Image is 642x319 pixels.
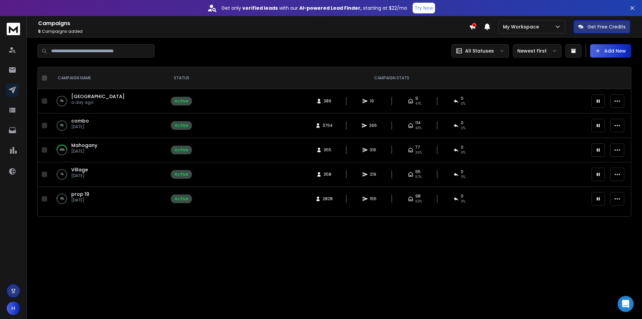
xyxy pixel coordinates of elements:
span: 316 [370,147,377,153]
td: 48%Mahogany[DATE] [50,138,167,162]
p: a day ago [71,100,125,105]
span: 3754 [323,123,333,128]
h1: Campaigns [38,19,469,27]
span: 389 [324,98,331,104]
span: 77 [415,145,420,150]
span: 266 [369,123,377,128]
span: 0 % [461,174,465,180]
div: Active [175,98,188,104]
span: 9 [415,96,418,101]
a: [GEOGRAPHIC_DATA] [71,93,125,100]
span: 98 [415,193,421,199]
span: 65 [415,169,421,174]
span: 63 % [415,199,422,204]
p: [DATE] [71,197,89,203]
p: 0 % [60,122,64,129]
p: Campaigns added [38,29,469,34]
span: 0 % [461,199,465,204]
span: 0 [461,120,463,126]
th: CAMPAIGN NAME [50,67,167,89]
a: Mahogany [71,142,97,149]
p: Get only with our starting at $22/mo [221,5,407,11]
button: H [7,302,20,315]
td: 1%Village[DATE] [50,162,167,187]
button: Try Now [413,3,435,13]
span: 0 % [461,101,465,106]
td: 0%combo[DATE] [50,113,167,138]
p: 0 % [60,98,64,104]
span: 0 [461,145,463,150]
span: 0 % [461,150,465,155]
p: All Statuses [465,48,494,54]
span: 358 [324,172,331,177]
span: 355 [324,147,331,153]
div: Active [175,196,188,202]
span: 43 % [415,126,422,131]
p: Get Free Credits [587,23,626,30]
span: 0 [461,96,463,101]
span: 155 [370,196,377,202]
th: STATUS [167,67,196,89]
div: Active [175,123,188,128]
a: Village [71,166,88,173]
div: Active [175,172,188,177]
td: 5%prop 19[DATE] [50,187,167,211]
button: Add New [590,44,631,58]
span: 0 [461,169,463,174]
p: [DATE] [71,173,88,178]
p: [DATE] [71,124,89,130]
button: Get Free Credits [573,20,630,33]
span: 2828 [323,196,333,202]
p: My Workspace [503,23,542,30]
p: 5 % [60,195,64,202]
span: 57 % [415,174,422,180]
a: combo [71,117,89,124]
p: Try Now [415,5,433,11]
span: 0 [461,193,463,199]
img: logo [7,23,20,35]
div: Open Intercom Messenger [618,296,634,312]
td: 0%[GEOGRAPHIC_DATA]a day ago [50,89,167,113]
strong: verified leads [242,5,278,11]
div: Active [175,147,188,153]
p: 1 % [61,171,64,178]
span: 0 % [461,126,465,131]
span: 47 % [415,101,421,106]
button: Newest First [513,44,561,58]
span: 19 [370,98,377,104]
span: 114 [415,120,421,126]
span: 5 [38,28,41,34]
p: [DATE] [71,149,97,154]
p: 48 % [60,147,65,153]
a: prop 19 [71,191,89,197]
span: 219 [370,172,377,177]
strong: AI-powered Lead Finder, [299,5,362,11]
span: 36 % [415,150,422,155]
th: CAMPAIGN STATS [196,67,587,89]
